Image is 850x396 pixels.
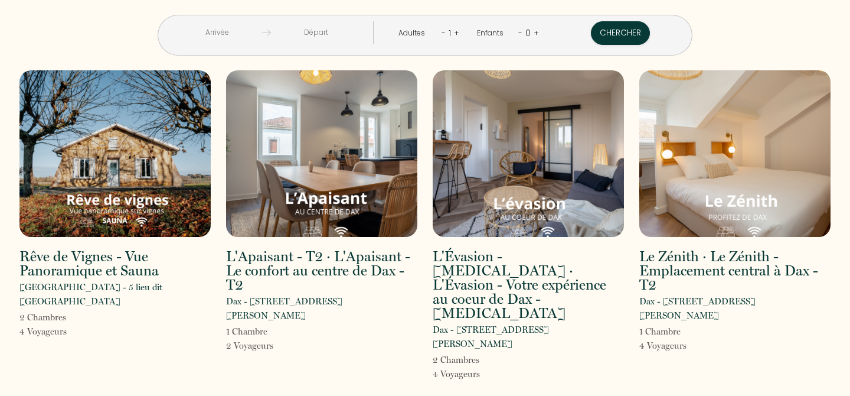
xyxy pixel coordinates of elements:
span: s [476,355,479,365]
span: s [63,312,66,323]
p: 1 Chambre [226,324,273,339]
p: 2 Voyageur [226,339,273,353]
p: 1 Chambre [639,324,686,339]
div: Enfants [477,28,508,39]
h2: L'Apaisant - T2 · L'Apaisant - Le confort au centre de Dax - T2 [226,249,417,292]
span: s [683,340,686,351]
a: + [454,27,459,38]
div: 1 [446,24,454,43]
p: 4 Voyageur [639,339,686,353]
a: - [442,27,446,38]
p: Dax - [STREET_ADDRESS][PERSON_NAME] [433,323,624,351]
p: 2 Chambre [19,310,67,324]
img: rental-image [433,70,624,237]
a: + [534,27,539,38]
img: guests [262,28,271,37]
h2: L'Évasion - [MEDICAL_DATA] · L'Évasion - Votre expérience au coeur de Dax - [MEDICAL_DATA] [433,249,624,320]
p: [GEOGRAPHIC_DATA] - 5 lieu dit [GEOGRAPHIC_DATA] [19,280,211,309]
span: s [476,369,480,379]
button: Chercher [591,21,650,45]
h2: Rêve de Vignes - Vue Panoramique et Sauna [19,249,211,278]
p: Dax - [STREET_ADDRESS][PERSON_NAME] [639,294,831,323]
div: Adultes [398,28,429,39]
span: s [270,340,273,351]
p: Dax - [STREET_ADDRESS][PERSON_NAME] [226,294,417,323]
a: - [518,27,522,38]
div: 0 [522,24,534,43]
input: Départ [271,21,361,44]
p: 2 Chambre [433,353,480,367]
h2: Le Zénith · Le Zénith - Emplacement central à Dax - T2 [639,249,831,292]
p: 4 Voyageur [19,324,67,339]
img: rental-image [226,70,417,237]
span: s [63,326,67,337]
img: rental-image [19,70,211,237]
img: rental-image [639,70,831,237]
input: Arrivée [172,21,262,44]
p: 4 Voyageur [433,367,480,381]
